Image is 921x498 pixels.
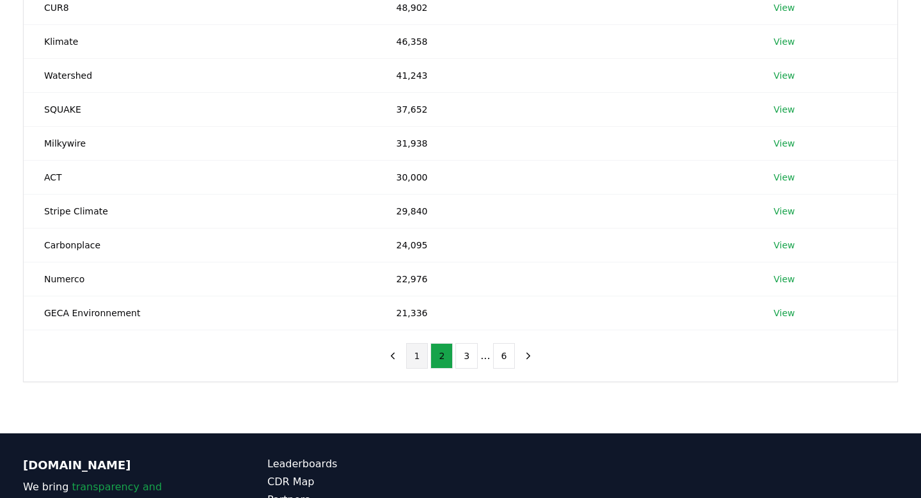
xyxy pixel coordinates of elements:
[376,228,753,262] td: 24,095
[24,126,376,160] td: Milkywire
[774,1,795,14] a: View
[24,92,376,126] td: SQUAKE
[24,160,376,194] td: ACT
[455,343,478,369] button: 3
[774,307,795,319] a: View
[24,194,376,228] td: Stripe Climate
[24,24,376,58] td: Klimate
[376,194,753,228] td: 29,840
[376,126,753,160] td: 31,938
[774,69,795,82] a: View
[774,273,795,285] a: View
[376,160,753,194] td: 30,000
[23,456,216,474] p: [DOMAIN_NAME]
[267,474,460,490] a: CDR Map
[267,456,460,472] a: Leaderboards
[24,296,376,330] td: GECA Environnement
[480,348,490,364] li: ...
[376,58,753,92] td: 41,243
[24,228,376,262] td: Carbonplace
[774,103,795,116] a: View
[376,92,753,126] td: 37,652
[774,239,795,252] a: View
[24,58,376,92] td: Watershed
[376,262,753,296] td: 22,976
[774,205,795,218] a: View
[376,296,753,330] td: 21,336
[774,35,795,48] a: View
[406,343,429,369] button: 1
[24,262,376,296] td: Numerco
[493,343,516,369] button: 6
[774,171,795,184] a: View
[517,343,539,369] button: next page
[430,343,453,369] button: 2
[774,137,795,150] a: View
[382,343,404,369] button: previous page
[376,24,753,58] td: 46,358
